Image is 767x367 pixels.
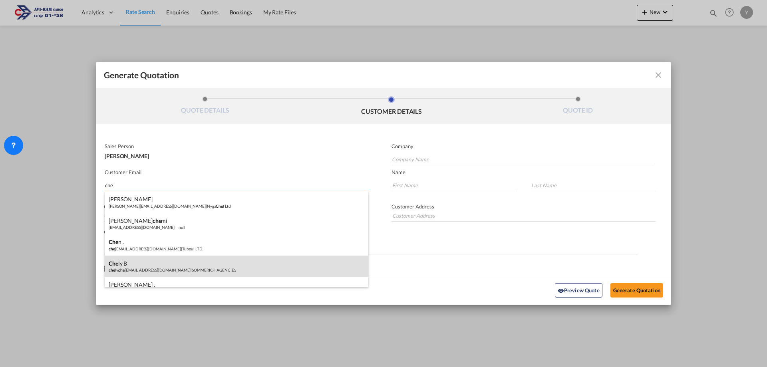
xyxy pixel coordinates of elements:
[112,96,298,118] li: QUOTE DETAILS
[105,169,368,175] p: Customer Email
[610,283,663,298] button: Generate Quotation
[555,283,602,298] button: icon-eyePreview Quote
[104,229,638,235] p: CC Emails
[391,143,654,149] p: Company
[104,203,367,210] p: Contact
[531,179,656,191] input: Last Name
[391,210,656,222] input: Customer Address
[105,149,367,159] div: [PERSON_NAME]
[391,179,517,191] input: First Name
[298,96,485,118] li: CUSTOMER DETAILS
[96,62,671,305] md-dialog: Generate QuotationQUOTE ...
[104,70,179,80] span: Generate Quotation
[104,238,638,254] md-chips-wrap: Chips container. Enter the text area, then type text, and press enter to add a chip.
[105,179,368,191] input: Search by Customer Name/Email Id/Company
[105,143,367,149] p: Sales Person
[392,153,654,165] input: Company Name
[391,203,434,210] span: Customer Address
[485,96,671,118] li: QUOTE ID
[558,288,564,294] md-icon: icon-eye
[6,325,34,355] iframe: Chat
[654,70,663,80] md-icon: icon-close fg-AAA8AD cursor m-0
[391,169,671,175] p: Name
[104,210,367,222] input: Contact Number
[104,265,199,273] md-checkbox: Checkbox No Ink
